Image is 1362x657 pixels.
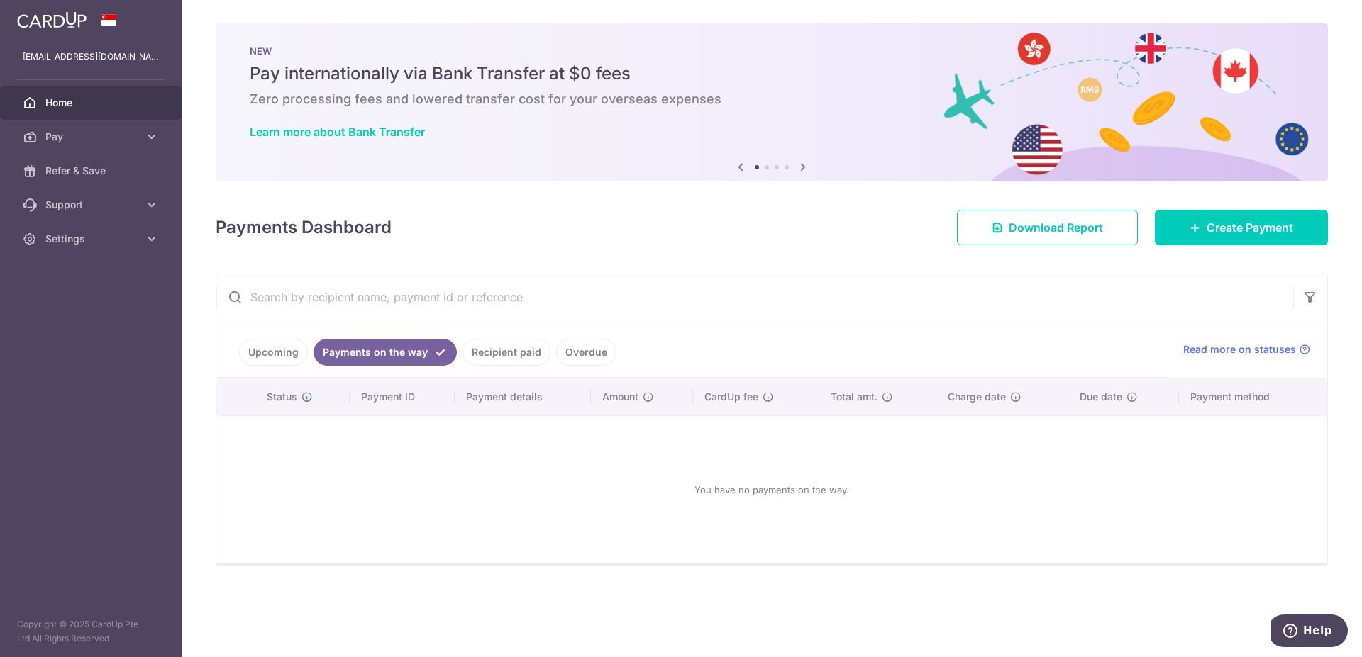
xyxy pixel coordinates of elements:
span: Read more on statuses [1183,342,1296,356]
span: Due date [1080,390,1122,404]
a: Learn more about Bank Transfer [250,125,425,139]
img: CardUp [17,11,87,28]
span: Charge date [948,390,1006,404]
a: Overdue [556,339,616,366]
a: Payments on the way [314,339,457,366]
a: Upcoming [239,339,308,366]
p: [EMAIL_ADDRESS][DOMAIN_NAME] [23,50,159,64]
th: Payment details [455,378,591,415]
span: Refer & Save [45,164,139,178]
a: Recipient paid [463,339,550,366]
a: Create Payment [1155,210,1328,245]
th: Payment ID [350,378,455,415]
span: Settings [45,232,139,246]
div: You have no payments on the way. [233,427,1310,552]
span: CardUp fee [704,390,758,404]
span: Download Report [1009,219,1103,236]
span: Amount [602,390,638,404]
a: Download Report [957,210,1138,245]
h4: Payments Dashboard [216,215,392,240]
h6: Zero processing fees and lowered transfer cost for your overseas expenses [250,91,1294,108]
span: Home [45,96,139,110]
span: Status [267,390,297,404]
th: Payment method [1179,378,1327,415]
h5: Pay internationally via Bank Transfer at $0 fees [250,62,1294,85]
img: Bank transfer banner [216,23,1328,181]
p: NEW [250,45,1294,57]
input: Search by recipient name, payment id or reference [216,274,1293,320]
span: Total amt. [831,390,877,404]
span: Support [45,198,139,212]
a: Read more on statuses [1183,342,1310,356]
span: Create Payment [1207,219,1293,236]
iframe: Opens a widget where you can find more information [1271,614,1348,650]
span: Pay [45,130,139,144]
